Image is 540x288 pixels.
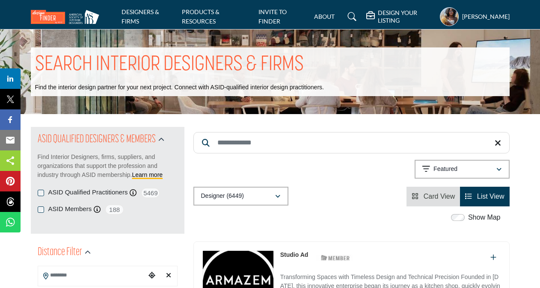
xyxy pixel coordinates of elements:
label: Show Map [468,212,501,223]
p: Featured [433,165,457,173]
a: Learn more [132,171,163,178]
h5: [PERSON_NAME] [462,12,510,21]
input: ASID Members checkbox [38,206,44,213]
span: Card View [424,193,455,200]
p: Designer (6449) [201,192,244,200]
p: Find Interior Designers, firms, suppliers, and organizations that support the profession and indu... [38,153,178,179]
img: Site Logo [31,10,104,24]
li: Card View [406,187,460,206]
button: Designer (6449) [193,187,288,206]
label: ASID Qualified Practitioners [48,188,128,197]
button: Show hide supplier dropdown [440,7,459,26]
a: Studio Ad [280,251,309,258]
a: Search [339,10,362,24]
a: Add To List [490,254,496,261]
img: ASID Members Badge Icon [316,253,355,263]
p: Find the interior design partner for your next project. Connect with ASID-qualified interior desi... [35,83,324,92]
input: Search Location [38,267,146,284]
a: DESIGNERS & FIRMS [122,8,159,25]
span: List View [477,193,504,200]
a: ABOUT [314,13,335,20]
a: View List [465,193,504,200]
h5: DESIGN YOUR LISTING [378,9,435,24]
button: Featured [415,160,510,179]
p: Studio Ad [280,250,309,259]
li: List View [460,187,509,206]
h2: Distance Filter [38,245,82,260]
a: INVITE TO FINDER [258,8,287,25]
label: ASID Members [48,204,92,214]
span: 5469 [141,188,160,198]
a: PRODUCTS & RESOURCES [182,8,220,25]
a: View Card [412,193,455,200]
div: DESIGN YOUR LISTING [366,9,435,24]
input: Search Keyword [193,132,510,153]
input: ASID Qualified Practitioners checkbox [38,190,44,196]
span: 188 [105,204,124,215]
div: Clear search location [162,267,175,285]
h2: ASID QUALIFIED DESIGNERS & MEMBERS [38,132,156,147]
h1: SEARCH INTERIOR DESIGNERS & FIRMS [35,52,304,78]
div: Choose your current location [145,267,158,285]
